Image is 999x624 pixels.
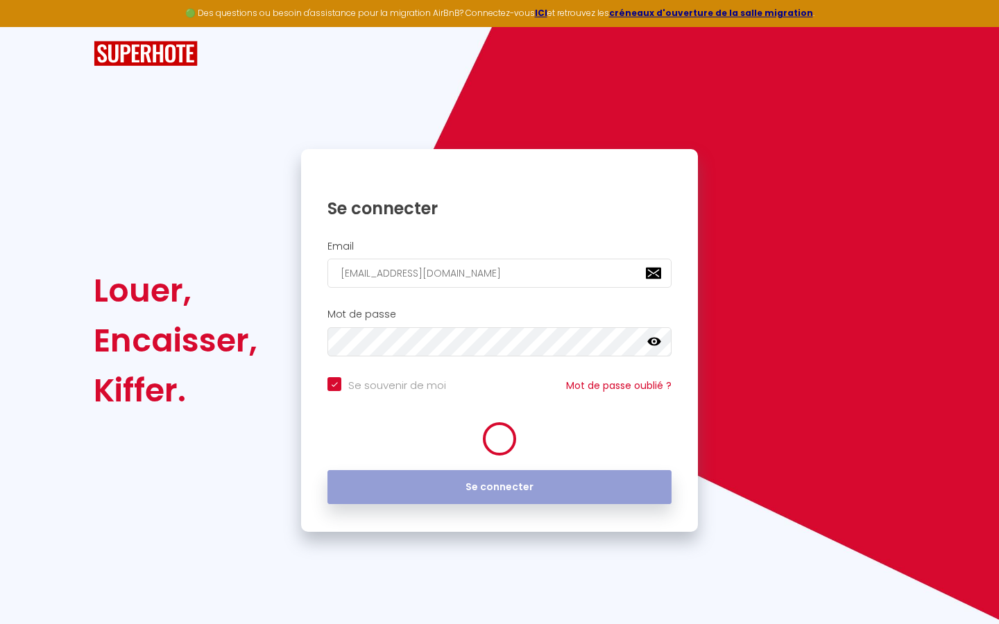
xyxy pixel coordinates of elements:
a: ICI [535,7,547,19]
h1: Se connecter [327,198,672,219]
input: Ton Email [327,259,672,288]
div: Kiffer. [94,365,257,415]
button: Se connecter [327,470,672,505]
a: créneaux d'ouverture de la salle migration [609,7,813,19]
a: Mot de passe oublié ? [566,379,672,392]
h2: Mot de passe [327,309,672,320]
h2: Email [327,241,672,252]
img: SuperHote logo [94,41,198,67]
button: Ouvrir le widget de chat LiveChat [11,6,53,47]
div: Encaisser, [94,315,257,365]
div: Louer, [94,266,257,315]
